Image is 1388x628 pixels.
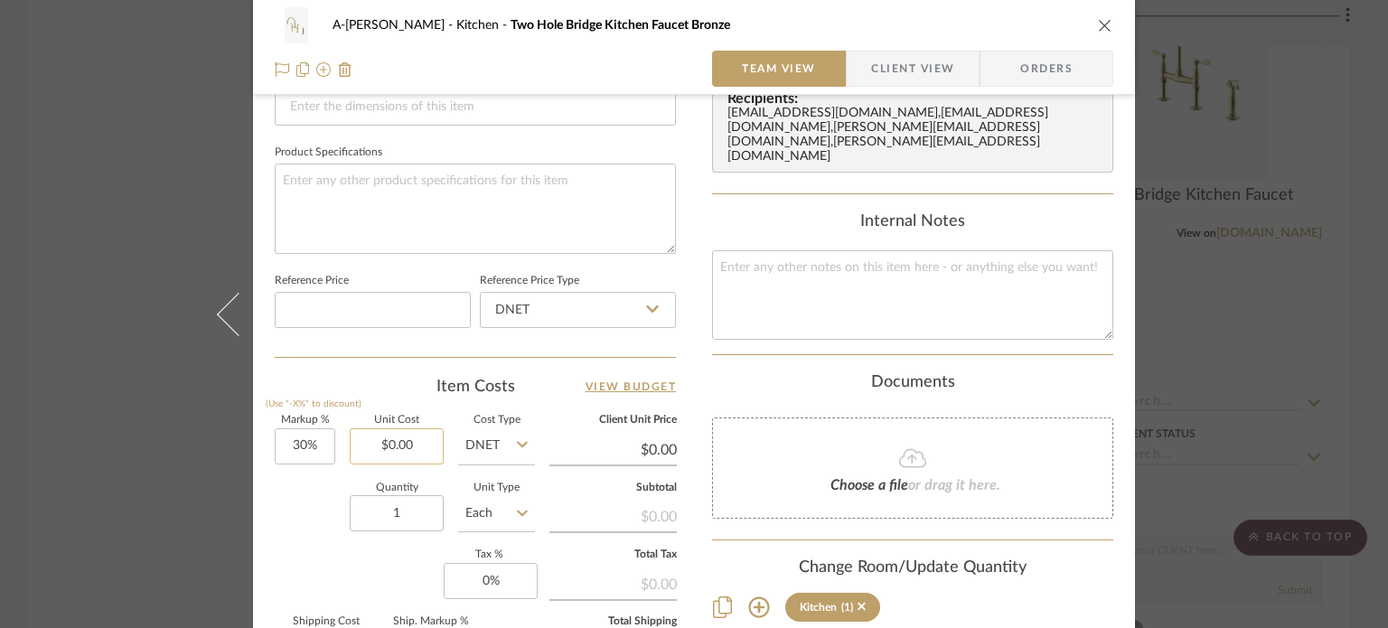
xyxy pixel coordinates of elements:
[549,483,677,492] label: Subtotal
[350,483,444,492] label: Quantity
[444,550,535,559] label: Tax %
[333,19,456,32] span: A-[PERSON_NAME]
[275,148,382,157] label: Product Specifications
[712,212,1113,232] div: Internal Notes
[549,416,677,425] label: Client Unit Price
[549,550,677,559] label: Total Tax
[586,376,677,398] a: View Budget
[391,617,471,626] label: Ship. Markup %
[1000,51,1093,87] span: Orders
[727,90,1105,107] span: Recipients:
[458,416,535,425] label: Cost Type
[871,51,954,87] span: Client View
[549,567,677,599] div: $0.00
[456,19,511,32] span: Kitchen
[275,416,335,425] label: Markup %
[908,478,1000,492] span: or drag it here.
[549,499,677,531] div: $0.00
[480,277,579,286] label: Reference Price Type
[511,19,730,32] span: Two Hole Bridge Kitchen Faucet Bronze
[338,62,352,77] img: Remove from project
[712,558,1113,578] div: Change Room/Update Quantity
[742,51,816,87] span: Team View
[830,478,908,492] span: Choose a file
[800,601,837,614] div: Kitchen
[712,373,1113,393] div: Documents
[1097,17,1113,33] button: close
[275,617,377,626] label: Shipping Cost
[458,483,535,492] label: Unit Type
[275,277,349,286] label: Reference Price
[275,7,318,43] img: c3c37293-4045-4c3f-84a4-cae68a1d82ee_48x40.jpg
[841,601,853,614] div: (1)
[275,89,676,126] input: Enter the dimensions of this item
[350,416,444,425] label: Unit Cost
[549,617,677,626] label: Total Shipping
[275,376,676,398] div: Item Costs
[727,107,1105,164] div: [EMAIL_ADDRESS][DOMAIN_NAME] , [EMAIL_ADDRESS][DOMAIN_NAME] , [PERSON_NAME][EMAIL_ADDRESS][DOMAIN...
